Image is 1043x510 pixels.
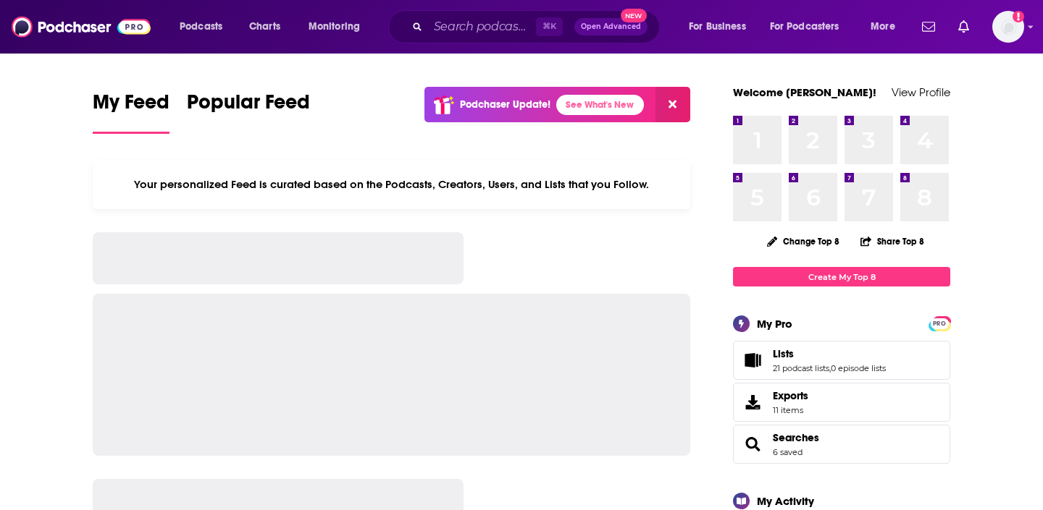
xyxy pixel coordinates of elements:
a: Show notifications dropdown [952,14,975,39]
a: Welcome [PERSON_NAME]! [733,85,876,99]
input: Search podcasts, credits, & more... [428,15,536,38]
span: Podcasts [180,17,222,37]
a: 21 podcast lists [773,363,829,373]
span: Logged in as megcassidy [992,11,1024,43]
span: , [829,363,831,373]
span: For Business [689,17,746,37]
button: Share Top 8 [860,227,925,255]
span: For Podcasters [770,17,839,37]
a: Show notifications dropdown [916,14,941,39]
span: Charts [249,17,280,37]
a: View Profile [892,85,950,99]
span: Lists [773,347,794,360]
a: Lists [773,347,886,360]
a: Searches [773,431,819,444]
button: Show profile menu [992,11,1024,43]
span: Lists [733,341,950,380]
span: Exports [738,392,767,412]
a: 6 saved [773,447,803,457]
span: Monitoring [309,17,360,37]
span: More [871,17,895,37]
a: Popular Feed [187,90,310,134]
button: Open AdvancedNew [574,18,648,35]
a: Exports [733,383,950,422]
div: My Pro [757,317,792,331]
a: Lists [738,350,767,370]
span: Open Advanced [581,23,641,30]
a: Searches [738,434,767,454]
img: Podchaser - Follow, Share and Rate Podcasts [12,13,151,41]
span: PRO [931,318,948,329]
button: open menu [169,15,241,38]
span: ⌘ K [536,17,563,36]
a: Charts [240,15,289,38]
button: open menu [761,15,860,38]
a: 0 episode lists [831,363,886,373]
a: Create My Top 8 [733,267,950,286]
button: open menu [679,15,764,38]
a: See What's New [556,95,644,115]
a: My Feed [93,90,169,134]
span: Exports [773,389,808,402]
button: open menu [860,15,913,38]
div: My Activity [757,494,814,508]
div: Search podcasts, credits, & more... [402,10,674,43]
p: Podchaser Update! [460,98,550,111]
span: 11 items [773,405,808,415]
span: Popular Feed [187,90,310,123]
div: Your personalized Feed is curated based on the Podcasts, Creators, Users, and Lists that you Follow. [93,160,690,209]
a: PRO [931,318,948,328]
button: open menu [298,15,379,38]
span: My Feed [93,90,169,123]
img: User Profile [992,11,1024,43]
span: Searches [733,425,950,464]
button: Change Top 8 [758,232,848,250]
span: New [621,9,647,22]
svg: Add a profile image [1013,11,1024,22]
